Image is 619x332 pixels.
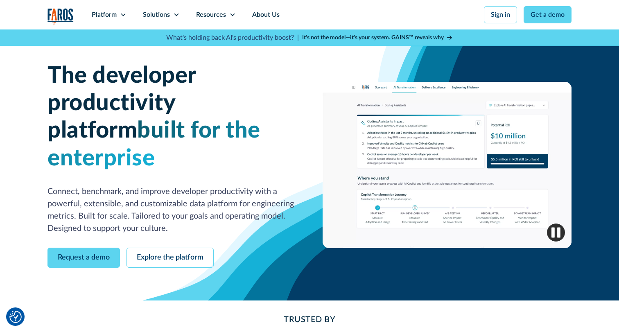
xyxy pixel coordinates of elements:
h2: Trusted By [113,314,506,326]
p: Connect, benchmark, and improve developer productivity with a powerful, extensible, and customiza... [47,185,296,235]
div: Solutions [143,10,170,20]
a: Get a demo [524,6,572,23]
span: built for the enterprise [47,119,260,169]
img: Logo of the analytics and reporting company Faros. [47,8,74,25]
p: What's holding back AI's productivity boost? | [166,33,299,43]
strong: It’s not the model—it’s your system. GAINS™ reveals why [302,35,444,41]
a: Request a demo [47,248,120,268]
img: Pause video [547,224,565,242]
div: Platform [92,10,117,20]
div: Resources [196,10,226,20]
img: Revisit consent button [9,311,22,323]
a: home [47,8,74,25]
button: Cookie Settings [9,311,22,323]
a: Sign in [484,6,517,23]
a: Explore the platform [127,248,214,268]
a: It’s not the model—it’s your system. GAINS™ reveals why [302,34,453,42]
h1: The developer productivity platform [47,62,296,172]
